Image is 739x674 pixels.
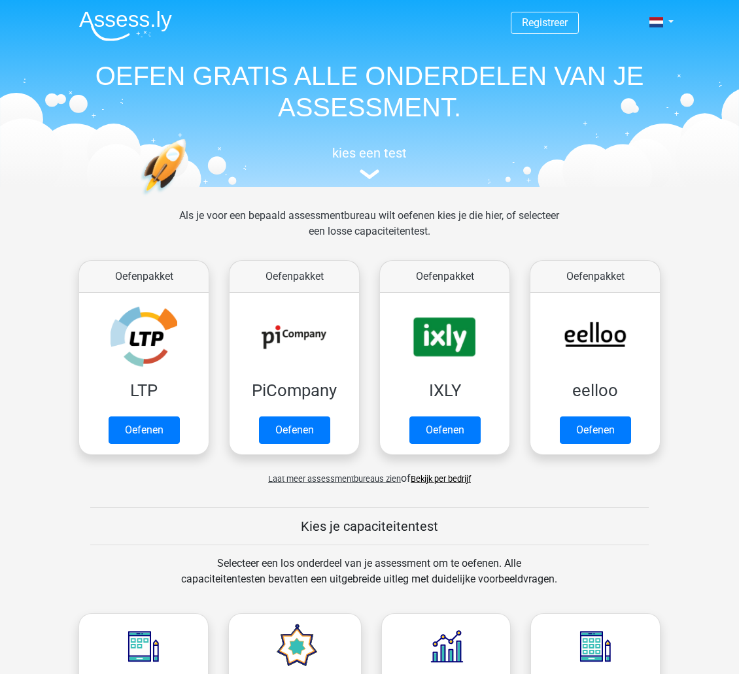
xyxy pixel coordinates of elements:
[259,416,330,444] a: Oefenen
[411,474,471,484] a: Bekijk per bedrijf
[169,208,570,255] div: Als je voor een bepaald assessmentbureau wilt oefenen kies je die hier, of selecteer een losse ca...
[90,518,649,534] h5: Kies je capaciteitentest
[141,139,237,257] img: oefenen
[69,60,670,123] h1: OEFEN GRATIS ALLE ONDERDELEN VAN JE ASSESSMENT.
[268,474,401,484] span: Laat meer assessmentbureaus zien
[409,416,481,444] a: Oefenen
[109,416,180,444] a: Oefenen
[169,556,570,603] div: Selecteer een los onderdeel van je assessment om te oefenen. Alle capaciteitentesten bevatten een...
[522,16,568,29] a: Registreer
[560,416,631,444] a: Oefenen
[69,145,670,180] a: kies een test
[69,145,670,161] h5: kies een test
[360,169,379,179] img: assessment
[79,10,172,41] img: Assessly
[69,460,670,486] div: of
